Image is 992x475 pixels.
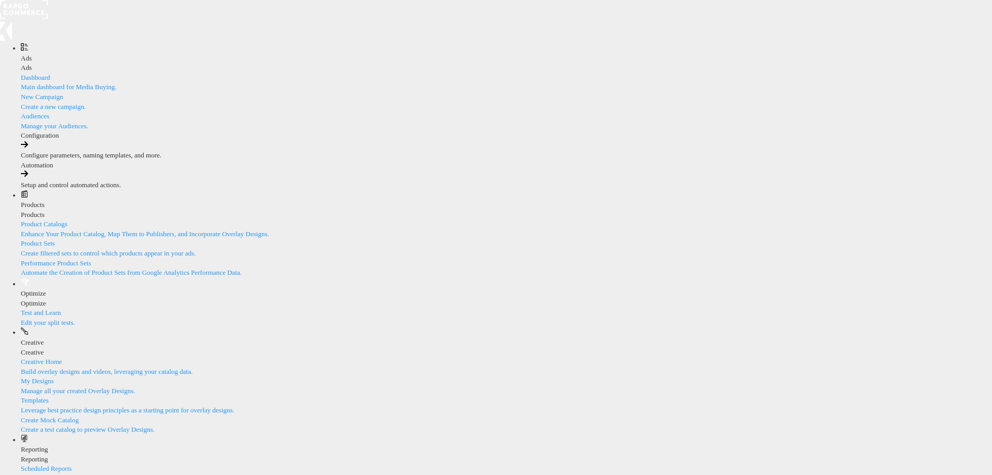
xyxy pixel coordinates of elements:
[21,338,44,346] span: Creative
[21,54,32,62] span: Ads
[21,259,992,278] a: Performance Product SetsAutomate the Creation of Product Sets from Google Analytics Performance D...
[21,318,151,328] div: Edit your split tests.
[21,249,992,259] div: Create filtered sets to control which products appear in your ads.
[21,357,992,367] div: Creative Home
[21,112,992,131] a: AudiencesManage your Audiences.
[21,82,992,92] div: Main dashboard for Media Buying.
[21,396,992,406] div: Templates
[21,161,992,170] div: Automation
[21,151,992,161] div: Configure parameters, naming templates, and more.
[21,131,992,141] div: Configuration
[21,92,992,102] div: New Campaign
[21,102,992,112] div: Create a new campaign.
[21,425,992,435] div: Create a test catalog to preview Overlay Designs.
[21,416,992,435] a: Create Mock CatalogCreate a test catalog to preview Overlay Designs.
[21,73,992,83] div: Dashboard
[21,239,992,249] div: Product Sets
[21,455,992,465] div: Reporting
[21,268,992,278] div: Automate the Creation of Product Sets from Google Analytics Performance Data.
[21,259,992,269] div: Performance Product Sets
[21,386,992,396] div: Manage all your created Overlay Designs.
[21,73,992,92] a: DashboardMain dashboard for Media Buying.
[21,396,992,415] a: TemplatesLeverage best practice design principles as a starting point for overlay designs.
[21,289,46,297] span: Optimize
[21,201,45,209] span: Products
[21,308,151,318] div: Test and Learn
[21,406,992,416] div: Leverage best practice design principles as a starting point for overlay designs.
[21,92,992,112] a: New CampaignCreate a new campaign.
[21,308,151,327] a: Test and LearnEdit your split tests.
[21,367,992,377] div: Build overlay designs and videos, leveraging your catalog data.
[21,229,992,239] div: Enhance Your Product Catalog, Map Them to Publishers, and Incorporate Overlay Designs.
[21,464,992,474] div: Scheduled Reports
[21,220,992,239] a: Product CatalogsEnhance Your Product Catalog, Map Them to Publishers, and Incorporate Overlay Des...
[21,180,992,190] div: Setup and control automated actions.
[21,112,992,121] div: Audiences
[21,63,992,73] div: Ads
[21,220,992,229] div: Product Catalogs
[21,416,992,425] div: Create Mock Catalog
[21,121,992,131] div: Manage your Audiences.
[21,299,992,309] div: Optimize
[21,445,48,453] span: Reporting
[21,210,992,220] div: Products
[21,239,992,258] a: Product SetsCreate filtered sets to control which products appear in your ads.
[21,348,992,358] div: Creative
[21,376,992,396] a: My DesignsManage all your created Overlay Designs.
[21,376,992,386] div: My Designs
[21,357,992,376] a: Creative HomeBuild overlay designs and videos, leveraging your catalog data.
